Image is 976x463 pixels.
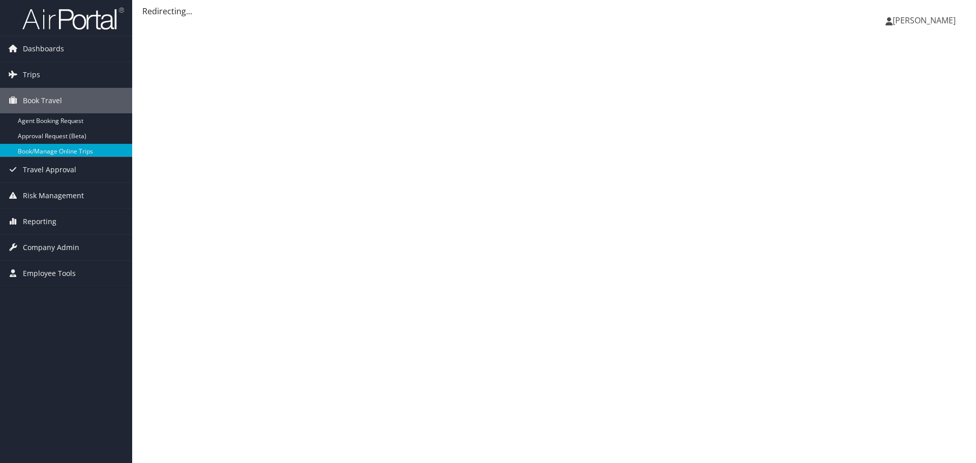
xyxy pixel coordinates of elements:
[23,157,76,182] span: Travel Approval
[23,62,40,87] span: Trips
[23,261,76,286] span: Employee Tools
[23,36,64,61] span: Dashboards
[22,7,124,30] img: airportal-logo.png
[23,235,79,260] span: Company Admin
[23,183,84,208] span: Risk Management
[893,15,956,26] span: [PERSON_NAME]
[142,5,966,17] div: Redirecting...
[23,88,62,113] span: Book Travel
[23,209,56,234] span: Reporting
[886,5,966,36] a: [PERSON_NAME]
